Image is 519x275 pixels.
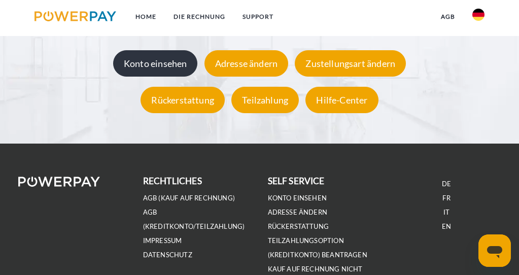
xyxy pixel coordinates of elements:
[305,87,378,113] div: Hilfe-Center
[165,8,234,26] a: DIE RECHNUNG
[204,50,289,77] div: Adresse ändern
[143,236,182,245] a: IMPRESSUM
[295,50,406,77] div: Zustellungsart ändern
[303,94,380,106] a: Hilfe-Center
[127,8,165,26] a: Home
[111,58,200,69] a: Konto einsehen
[143,251,192,259] a: DATENSCHUTZ
[18,177,100,187] img: logo-powerpay-white.svg
[442,222,451,231] a: EN
[268,176,325,186] b: self service
[231,87,299,113] div: Teilzahlung
[143,194,235,202] a: AGB (Kauf auf Rechnung)
[472,9,485,21] img: de
[138,94,227,106] a: Rückerstattung
[442,194,450,202] a: FR
[432,8,464,26] a: agb
[229,94,301,106] a: Teilzahlung
[268,194,327,202] a: Konto einsehen
[268,222,329,231] a: Rückerstattung
[202,58,291,69] a: Adresse ändern
[143,208,245,231] a: AGB (Kreditkonto/Teilzahlung)
[143,176,202,186] b: rechtliches
[443,208,449,217] a: IT
[234,8,282,26] a: SUPPORT
[34,11,116,21] img: logo-powerpay.svg
[478,234,511,267] iframe: Schaltfläche zum Öffnen des Messaging-Fensters
[442,180,451,188] a: DE
[292,58,408,69] a: Zustellungsart ändern
[113,50,198,77] div: Konto einsehen
[268,236,367,259] a: Teilzahlungsoption (KREDITKONTO) beantragen
[268,208,328,217] a: Adresse ändern
[141,87,225,113] div: Rückerstattung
